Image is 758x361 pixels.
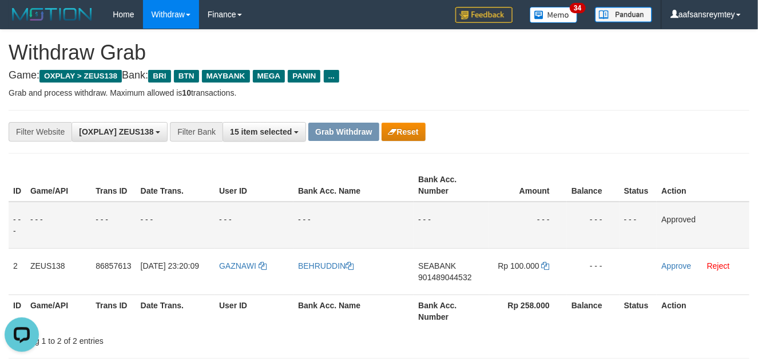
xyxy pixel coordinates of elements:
img: Feedback.jpg [455,7,513,23]
a: Copy 100000 to clipboard [542,261,550,270]
td: - - - [26,202,91,249]
th: Trans ID [91,169,136,202]
span: MEGA [253,70,285,83]
td: - - - [567,202,620,249]
span: [OXPLAY] ZEUS138 [79,127,153,136]
th: User ID [215,295,293,327]
th: Amount [489,169,567,202]
th: Bank Acc. Name [293,295,414,327]
span: MAYBANK [202,70,250,83]
span: [DATE] 23:20:09 [141,261,199,270]
span: 15 item selected [230,127,292,136]
th: Trans ID [91,295,136,327]
span: BTN [174,70,199,83]
span: PANIN [288,70,320,83]
a: Approve [661,261,691,270]
img: Button%20Memo.svg [530,7,578,23]
th: Game/API [26,295,91,327]
td: - - - [489,202,567,249]
div: Filter Website [9,122,72,142]
button: 15 item selected [223,122,306,142]
th: Date Trans. [136,169,215,202]
a: GAZNAWI [219,261,267,270]
th: ID [9,169,26,202]
span: Rp 100.000 [498,261,539,270]
span: BRI [148,70,170,83]
strong: 10 [182,88,191,97]
button: Grab Withdraw [308,123,379,141]
td: - - - [215,202,293,249]
td: 2 [9,248,26,295]
th: Bank Acc. Number [414,295,489,327]
span: OXPLAY > ZEUS138 [39,70,122,83]
td: - - - [293,202,414,249]
th: Game/API [26,169,91,202]
span: 86857613 [96,261,131,270]
th: ID [9,295,26,327]
th: Bank Acc. Name [293,169,414,202]
td: - - - [620,202,657,249]
th: Balance [567,295,620,327]
span: ... [324,70,339,83]
a: Reject [707,261,730,270]
span: Copy 901489044532 to clipboard [418,273,471,282]
td: ZEUS138 [26,248,91,295]
th: User ID [215,169,293,202]
p: Grab and process withdraw. Maximum allowed is transactions. [9,87,749,99]
td: - - - [91,202,136,249]
span: 34 [570,3,585,13]
button: [OXPLAY] ZEUS138 [72,122,168,142]
td: - - - [9,202,26,249]
th: Date Trans. [136,295,215,327]
th: Balance [567,169,620,202]
th: Status [620,169,657,202]
div: Showing 1 to 2 of 2 entries [9,331,307,347]
td: - - - [567,248,620,295]
span: SEABANK [418,261,456,270]
div: Filter Bank [170,122,223,142]
h1: Withdraw Grab [9,41,749,64]
th: Action [657,295,749,327]
span: GAZNAWI [219,261,256,270]
th: Rp 258.000 [489,295,567,327]
a: BEHRUDDIN [298,261,354,270]
td: Approved [657,202,749,249]
th: Status [620,295,657,327]
th: Bank Acc. Number [414,169,489,202]
img: panduan.png [595,7,652,22]
img: MOTION_logo.png [9,6,96,23]
button: Reset [382,123,426,141]
th: Action [657,169,749,202]
td: - - - [136,202,215,249]
td: - - - [414,202,489,249]
h4: Game: Bank: [9,70,749,81]
button: Open LiveChat chat widget [5,5,39,39]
